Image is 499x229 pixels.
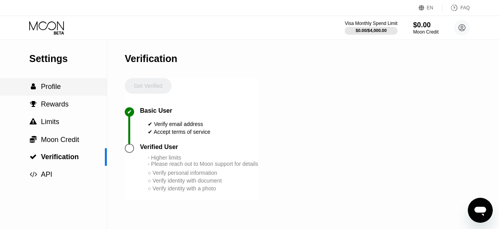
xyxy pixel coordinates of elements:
[468,198,493,223] iframe: Button to launch messaging window
[30,101,37,108] span: 
[41,153,79,161] span: Verification
[31,83,36,90] span: 
[41,170,52,178] span: API
[30,171,37,178] span: 
[127,109,132,115] div: ✔
[41,136,79,144] span: Moon Credit
[29,83,37,90] div: 
[460,5,470,11] div: FAQ
[30,135,37,143] span: 
[41,100,69,108] span: Rewards
[148,121,211,127] div: ✔ Verify email address
[29,53,107,64] div: Settings
[345,21,397,35] div: Visa Monthly Spend Limit$0.00/$4,000.00
[140,107,172,114] div: Basic User
[30,153,37,160] span: 
[148,178,258,184] div: ○ Verify identity with document
[29,118,37,125] div: 
[29,171,37,178] div: 
[413,21,439,29] div: $0.00
[413,21,439,35] div: $0.00Moon Credit
[29,101,37,108] div: 
[140,144,178,151] div: Verified User
[413,29,439,35] div: Moon Credit
[30,118,37,125] span: 
[41,118,59,126] span: Limits
[148,129,211,135] div: ✔ Accept terms of service
[427,5,434,11] div: EN
[442,4,470,12] div: FAQ
[29,135,37,143] div: 
[29,153,37,160] div: 
[419,4,442,12] div: EN
[345,21,397,26] div: Visa Monthly Spend Limit
[148,154,258,167] div: - Higher limits - Please reach out to Moon support for details
[148,185,258,192] div: ○ Verify identity with a photo
[148,170,258,176] div: ○ Verify personal information
[125,53,177,64] div: Verification
[41,83,61,91] span: Profile
[356,28,387,33] div: $0.00 / $4,000.00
